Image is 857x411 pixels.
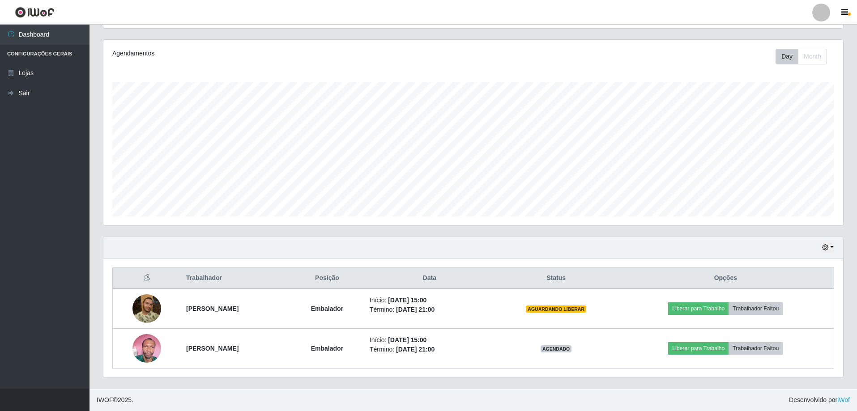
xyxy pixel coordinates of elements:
[364,268,495,289] th: Data
[186,345,239,352] strong: [PERSON_NAME]
[729,342,783,355] button: Trabalhador Faltou
[370,345,490,354] li: Término:
[132,294,161,323] img: 1695042279067.jpeg
[541,345,572,352] span: AGENDADO
[370,305,490,314] li: Término:
[668,302,729,315] button: Liberar para Trabalho
[776,49,827,64] div: First group
[776,49,798,64] button: Day
[370,296,490,305] li: Início:
[668,342,729,355] button: Liberar para Trabalho
[396,306,435,313] time: [DATE] 21:00
[789,395,850,405] span: Desenvolvido por
[388,297,426,304] time: [DATE] 15:00
[97,396,113,403] span: IWOF
[97,395,133,405] span: © 2025 .
[370,335,490,345] li: Início:
[311,305,343,312] strong: Embalador
[526,305,586,313] span: AGUARDANDO LIBERAR
[729,302,783,315] button: Trabalhador Faltou
[837,396,850,403] a: iWof
[132,329,161,367] img: 1753956520242.jpeg
[776,49,834,64] div: Toolbar with button groups
[618,268,834,289] th: Opções
[311,345,343,352] strong: Embalador
[396,346,435,353] time: [DATE] 21:00
[388,336,426,343] time: [DATE] 15:00
[186,305,239,312] strong: [PERSON_NAME]
[495,268,618,289] th: Status
[290,268,364,289] th: Posição
[112,49,405,58] div: Agendamentos
[15,7,55,18] img: CoreUI Logo
[798,49,827,64] button: Month
[181,268,290,289] th: Trabalhador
